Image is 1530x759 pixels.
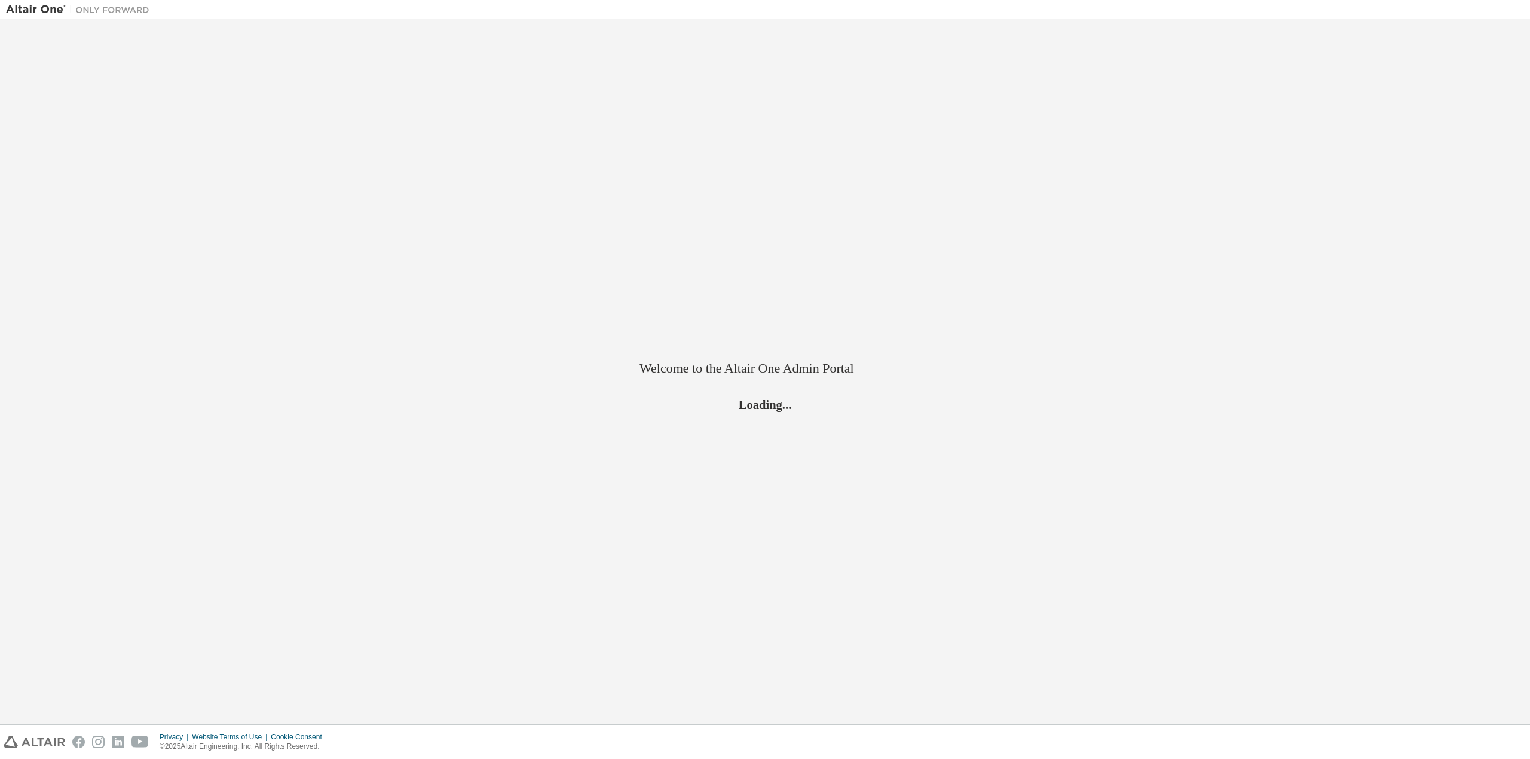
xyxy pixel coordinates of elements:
img: instagram.svg [92,736,105,748]
img: Altair One [6,4,155,16]
img: facebook.svg [72,736,85,748]
p: © 2025 Altair Engineering, Inc. All Rights Reserved. [160,742,329,752]
img: altair_logo.svg [4,736,65,748]
h2: Loading... [639,397,891,412]
div: Cookie Consent [271,732,329,742]
img: youtube.svg [131,736,149,748]
h2: Welcome to the Altair One Admin Portal [639,360,891,377]
div: Privacy [160,732,192,742]
img: linkedin.svg [112,736,124,748]
div: Website Terms of Use [192,732,271,742]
